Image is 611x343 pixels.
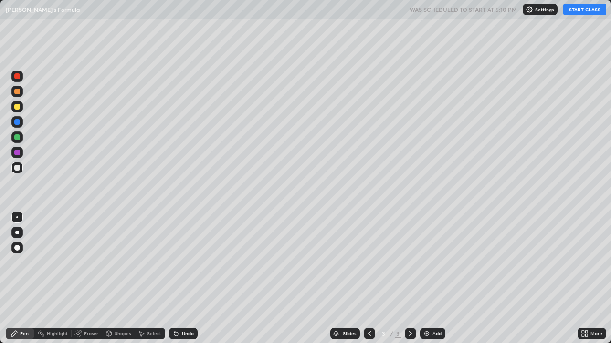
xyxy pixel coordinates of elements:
div: Eraser [84,331,98,336]
div: Slides [343,331,356,336]
div: Undo [182,331,194,336]
p: [PERSON_NAME]'s Formula [6,6,80,13]
h5: WAS SCHEDULED TO START AT 5:10 PM [410,5,517,14]
button: START CLASS [563,4,606,15]
div: Highlight [47,331,68,336]
div: Select [147,331,161,336]
div: Shapes [115,331,131,336]
div: 3 [379,331,389,336]
div: Pen [20,331,29,336]
div: 3 [395,329,401,338]
div: / [390,331,393,336]
div: Add [432,331,442,336]
p: Settings [535,7,554,12]
img: add-slide-button [423,330,431,337]
div: More [590,331,602,336]
img: class-settings-icons [526,6,533,13]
